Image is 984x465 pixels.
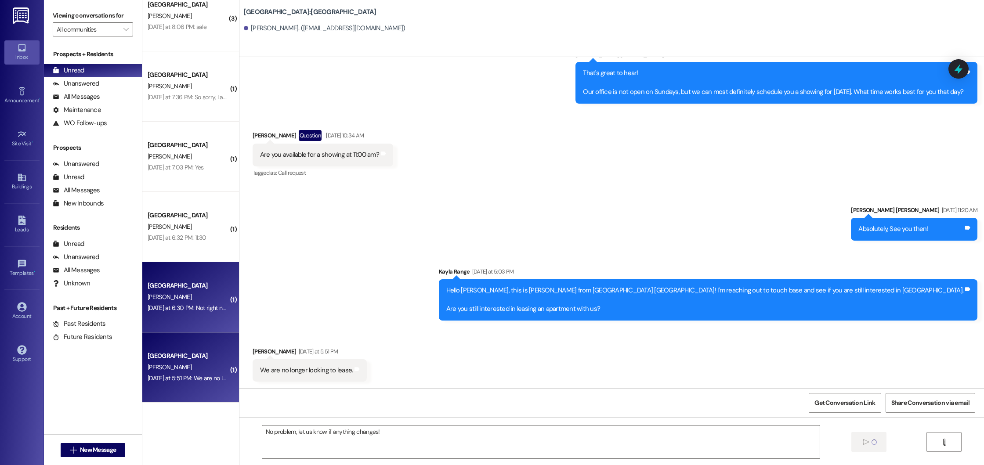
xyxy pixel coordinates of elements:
div: [GEOGRAPHIC_DATA] [148,351,229,360]
div: Question [299,130,322,141]
div: [DATE] at 7:36 PM: So sorry, I am no longer living in [US_STATE] so I will not be renting with y'... [148,93,560,101]
div: All Messages [53,266,100,275]
div: [DATE] at 5:03 PM [470,267,514,276]
div: [DATE] at 5:51 PM: We are no longer looking to lease. [148,374,279,382]
div: [GEOGRAPHIC_DATA] [148,70,229,79]
div: We are no longer looking to lease. [260,366,353,375]
div: [GEOGRAPHIC_DATA] [148,141,229,150]
a: Inbox [4,40,40,64]
div: [DATE] at 5:51 PM [297,347,338,356]
span: [PERSON_NAME] [148,223,192,231]
div: [DATE] 11:20 AM [940,205,977,215]
div: WO Follow-ups [53,119,107,128]
div: Past + Future Residents [44,303,142,313]
img: ResiDesk Logo [13,7,31,24]
i:  [123,26,128,33]
div: Unanswered [53,252,99,262]
div: [DATE] at 7:03 PM: Yes [148,163,204,171]
label: Viewing conversations for [53,9,133,22]
div: [PERSON_NAME] [PERSON_NAME] [851,205,977,218]
div: All Messages [53,92,100,101]
div: [DATE] at 8:06 PM: sale [148,23,206,31]
div: [PERSON_NAME] [253,347,367,359]
div: All Messages [53,186,100,195]
button: New Message [61,443,126,457]
div: Maintenance [53,105,101,115]
div: Unknown [53,279,90,288]
a: Leads [4,213,40,237]
div: [DATE] at 6:32 PM: 11:30 [148,234,206,242]
a: Buildings [4,170,40,194]
span: Share Conversation via email [891,398,970,407]
span: • [34,269,35,275]
div: Tagged as: [253,166,393,179]
button: Share Conversation via email [886,393,975,413]
div: That's great to hear! Our office is not open on Sundays, but we can most definitely schedule you ... [583,68,963,97]
div: Future Residents [53,332,112,342]
input: All communities [57,22,119,36]
a: Support [4,342,40,366]
div: Absolutely, See you then! [858,224,928,234]
div: Residents [44,223,142,232]
textarea: No problem, let us know if anything changes! [262,425,820,458]
span: Get Conversation Link [814,398,875,407]
a: Templates • [4,256,40,280]
a: Site Visit • [4,127,40,151]
span: Call request [278,169,306,177]
i:  [863,439,869,446]
span: [PERSON_NAME] [148,82,192,90]
div: [DATE] at 6:30 PM: Not right now [148,304,230,312]
div: [DATE] 10:34 AM [324,131,364,140]
div: [PERSON_NAME]. ([EMAIL_ADDRESS][DOMAIN_NAME]) [244,24,405,33]
div: [GEOGRAPHIC_DATA] [148,281,229,290]
div: Past Residents [53,319,106,328]
i:  [941,439,948,446]
div: [PERSON_NAME] [253,130,393,144]
span: [PERSON_NAME] [148,12,192,20]
span: [PERSON_NAME] [148,152,192,160]
div: Prospects + Residents [44,50,142,59]
div: Unanswered [53,159,99,169]
div: Unanswered [53,79,99,88]
div: [GEOGRAPHIC_DATA] [148,211,229,220]
div: Unread [53,173,84,182]
a: Account [4,299,40,323]
button: Get Conversation Link [809,393,881,413]
div: Unread [53,239,84,249]
div: Prospects [44,143,142,152]
span: New Message [80,445,116,454]
b: [GEOGRAPHIC_DATA]: [GEOGRAPHIC_DATA] [244,7,376,17]
div: New Inbounds [53,199,104,208]
i:  [70,447,76,454]
span: • [32,139,33,145]
span: • [39,96,40,102]
div: Are you available for a showing at 11:00 am? [260,150,379,159]
span: [PERSON_NAME] [148,293,192,301]
div: Kayla Range [439,267,977,279]
span: [PERSON_NAME] [148,363,192,371]
div: Unread [53,66,84,75]
div: Hello [PERSON_NAME], this is [PERSON_NAME] from [GEOGRAPHIC_DATA] [GEOGRAPHIC_DATA]! I'm reaching... [446,286,963,314]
